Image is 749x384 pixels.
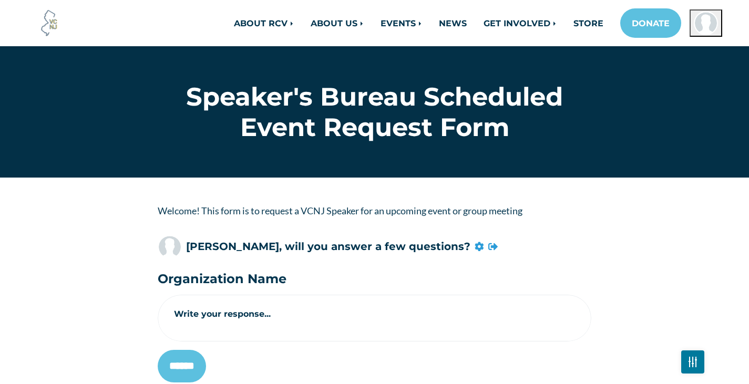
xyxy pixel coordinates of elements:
[689,359,697,364] img: Fader
[158,8,722,38] nav: Main navigation
[690,9,722,37] button: Open profile menu for Boris Kofman
[694,11,718,35] img: Boris Kofman
[430,13,475,34] a: NEWS
[475,13,565,34] a: GET INVOLVED
[186,241,470,253] h5: [PERSON_NAME], will you answer a few questions?
[158,235,182,259] img: Boris Kofman
[35,9,64,37] img: Voter Choice NJ
[158,203,591,219] p: Welcome! This form is to request a VCNJ Speaker for an upcoming event or group meeting
[372,13,430,34] a: EVENTS
[158,81,591,142] h1: Speaker's Bureau Scheduled Event Request Form
[620,8,681,38] a: DONATE
[225,13,302,34] a: ABOUT RCV
[302,13,372,34] a: ABOUT US
[565,13,612,34] a: STORE
[158,272,591,287] h3: Organization Name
